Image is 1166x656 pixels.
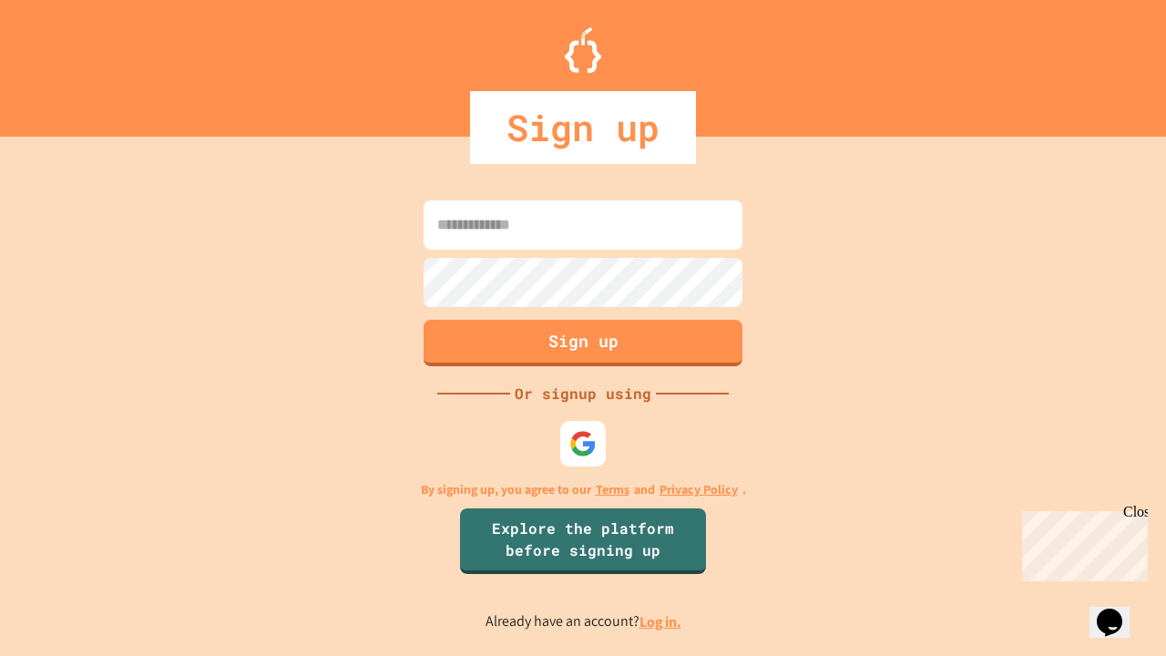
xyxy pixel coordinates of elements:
[1015,504,1148,581] iframe: chat widget
[510,383,656,405] div: Or signup using
[639,612,681,631] a: Log in.
[660,480,738,499] a: Privacy Policy
[424,320,742,366] button: Sign up
[1089,583,1148,638] iframe: chat widget
[7,7,126,116] div: Chat with us now!Close
[460,508,706,574] a: Explore the platform before signing up
[569,430,597,457] img: google-icon.svg
[486,610,681,633] p: Already have an account?
[421,480,746,499] p: By signing up, you agree to our and .
[596,480,629,499] a: Terms
[470,91,696,164] div: Sign up
[565,27,601,73] img: Logo.svg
